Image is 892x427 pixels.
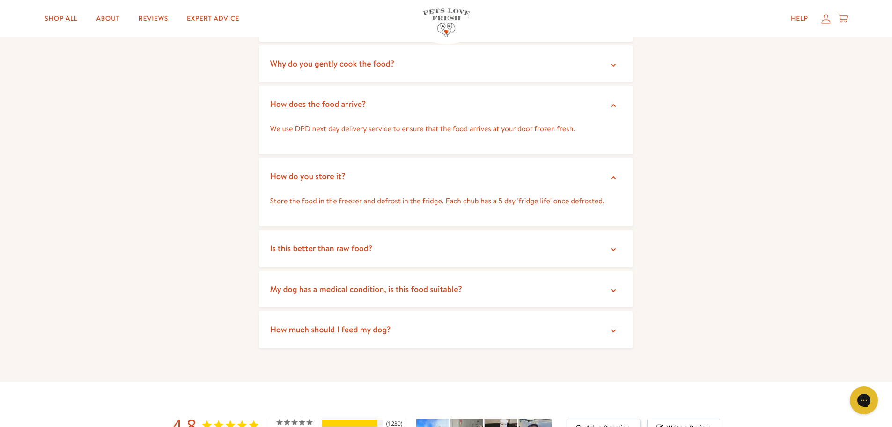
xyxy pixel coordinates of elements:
[270,123,622,135] p: We use DPD next day delivery service to ensure that the food arrives at your door frozen fresh.
[259,271,634,308] summary: My dog has a medical condition, is this food suitable?
[259,158,634,195] summary: How do you store it?
[270,98,366,110] span: How does the food arrive?
[179,9,247,28] a: Expert Advice
[322,420,383,427] div: 5-Star Ratings
[783,9,816,28] a: Help
[423,8,470,37] img: Pets Love Fresh
[322,420,377,427] div: 91%
[276,419,320,427] div: 5 ★
[270,58,395,69] span: Why do you gently cook the food?
[270,170,346,182] span: How do you store it?
[131,9,176,28] a: Reviews
[88,9,127,28] a: About
[270,323,391,335] span: How much should I feed my dog?
[259,311,634,348] summary: How much should I feed my dog?
[259,230,634,267] summary: Is this better than raw food?
[259,86,634,123] summary: How does the food arrive?
[270,283,462,295] span: My dog has a medical condition, is this food suitable?
[270,242,373,254] span: Is this better than raw food?
[270,195,622,208] p: Store the food in the freezer and defrost in the fridge. Each chub has a 5 day 'fridge life' once...
[845,383,883,418] iframe: Gorgias live chat messenger
[259,45,634,82] summary: Why do you gently cook the food?
[37,9,85,28] a: Shop All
